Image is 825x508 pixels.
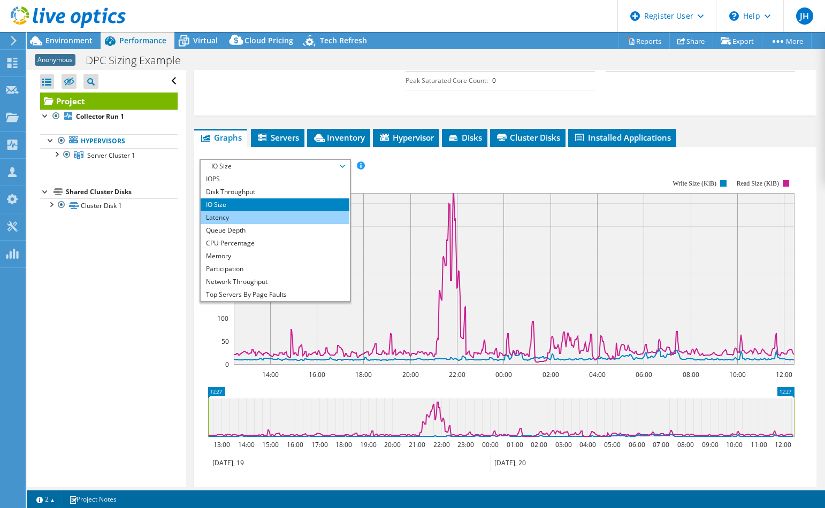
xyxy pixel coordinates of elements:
[201,288,349,301] li: Top Servers By Page Faults
[406,71,493,90] td: Peak Saturated Core Count:
[775,440,791,449] text: 12:00
[62,492,124,506] a: Project Notes
[29,492,62,506] a: 2
[287,440,303,449] text: 16:00
[457,440,474,449] text: 23:00
[713,33,762,49] a: Export
[201,263,349,275] li: Participation
[40,148,178,162] a: Server Cluster 1
[495,370,512,379] text: 00:00
[262,370,279,379] text: 14:00
[402,370,419,379] text: 20:00
[40,110,178,124] a: Collector Run 1
[221,337,229,346] text: 50
[45,35,93,45] span: Environment
[238,440,255,449] text: 14:00
[201,237,349,250] li: CPU Percentage
[245,35,293,45] span: Cloud Pricing
[737,180,779,187] text: Read Size (KiB)
[604,440,621,449] text: 05:00
[217,314,228,323] text: 100
[629,440,645,449] text: 06:00
[201,173,349,186] li: IOPS
[555,440,572,449] text: 03:00
[206,160,343,173] span: IO Size
[225,360,229,369] text: 0
[677,440,694,449] text: 08:00
[543,370,559,379] text: 02:00
[579,440,596,449] text: 04:00
[409,440,425,449] text: 21:00
[355,370,372,379] text: 18:00
[751,440,767,449] text: 11:00
[201,186,349,198] li: Disk Throughput
[653,440,669,449] text: 07:00
[762,33,812,49] a: More
[673,180,717,187] text: Write Size (KiB)
[531,440,547,449] text: 02:00
[201,250,349,263] li: Memory
[193,35,218,45] span: Virtual
[200,132,242,143] span: Graphs
[495,132,560,143] span: Cluster Disks
[81,55,197,66] h1: DPC Sizing Example
[433,440,450,449] text: 22:00
[201,211,349,224] li: Latency
[796,7,813,25] span: JH
[589,370,606,379] text: 04:00
[311,440,328,449] text: 17:00
[320,35,367,45] span: Tech Refresh
[262,440,279,449] text: 15:00
[201,198,349,211] li: IO Size
[119,35,166,45] span: Performance
[618,33,670,49] a: Reports
[482,440,499,449] text: 00:00
[702,440,719,449] text: 09:00
[636,370,652,379] text: 06:00
[312,132,365,143] span: Inventory
[76,112,124,121] b: Collector Run 1
[669,33,713,49] a: Share
[683,370,699,379] text: 08:00
[447,132,482,143] span: Disks
[201,224,349,237] li: Queue Depth
[309,370,325,379] text: 16:00
[507,440,523,449] text: 01:00
[35,54,75,66] span: Anonymous
[66,186,178,198] div: Shared Cluster Disks
[40,93,178,110] a: Project
[213,440,230,449] text: 13:00
[729,11,739,21] svg: \n
[574,132,671,143] span: Installed Applications
[378,132,434,143] span: Hypervisor
[87,151,135,160] span: Server Cluster 1
[201,275,349,288] li: Network Throughput
[40,198,178,212] a: Cluster Disk 1
[335,440,352,449] text: 18:00
[776,370,792,379] text: 12:00
[449,370,465,379] text: 22:00
[256,132,299,143] span: Servers
[40,134,178,148] a: Hypervisors
[492,76,496,85] b: 0
[384,440,401,449] text: 20:00
[360,440,377,449] text: 19:00
[726,440,743,449] text: 10:00
[729,370,746,379] text: 10:00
